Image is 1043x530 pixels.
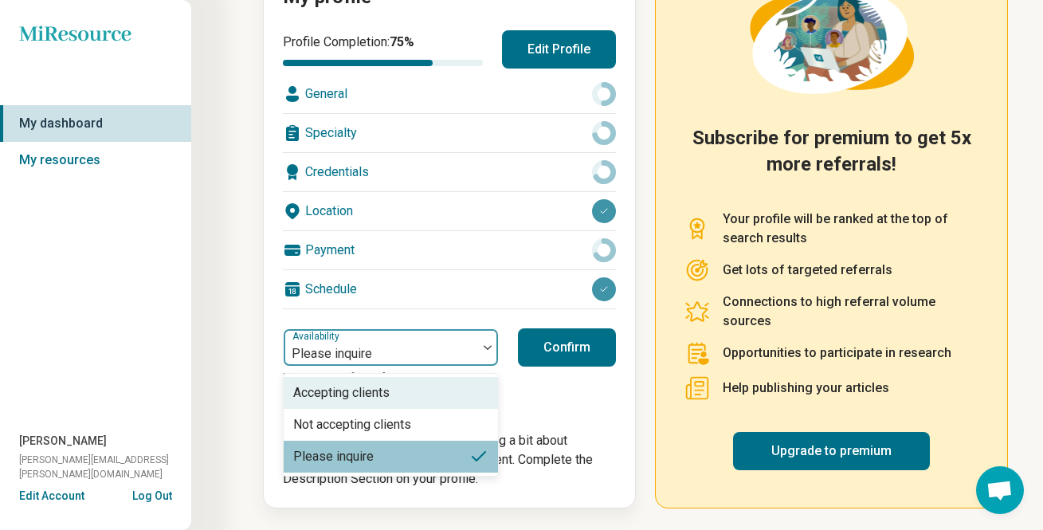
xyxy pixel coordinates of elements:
[283,370,499,387] p: Last updated: [DATE]
[283,114,616,152] div: Specialty
[723,379,889,398] p: Help publishing your articles
[293,447,374,466] div: Please inquire
[283,33,483,66] div: Profile Completion:
[293,415,411,434] div: Not accepting clients
[390,34,414,49] span: 75 %
[283,231,616,269] div: Payment
[132,488,172,501] button: Log Out
[723,261,892,280] p: Get lots of targeted referrals
[19,433,107,450] span: [PERSON_NAME]
[684,125,978,190] h2: Subscribe for premium to get 5x more referrals!
[723,292,978,331] p: Connections to high referral volume sources
[283,153,616,191] div: Credentials
[518,328,616,367] button: Confirm
[976,466,1024,514] a: Open chat
[723,210,978,248] p: Your profile will be ranked at the top of search results
[292,331,343,342] label: Availability
[283,75,616,113] div: General
[19,488,84,504] button: Edit Account
[19,453,191,481] span: [PERSON_NAME][EMAIL_ADDRESS][PERSON_NAME][DOMAIN_NAME]
[733,432,930,470] a: Upgrade to premium
[723,344,951,363] p: Opportunities to participate in research
[293,383,390,402] div: Accepting clients
[283,192,616,230] div: Location
[283,270,616,308] div: Schedule
[502,30,616,69] button: Edit Profile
